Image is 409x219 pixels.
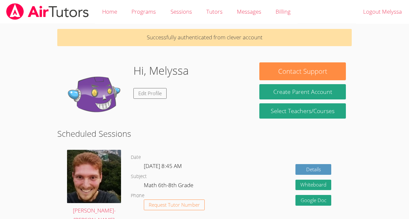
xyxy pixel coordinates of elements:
[63,62,128,127] img: default.png
[149,202,200,207] span: Request Tutor Number
[295,164,331,175] a: Details
[144,200,205,210] button: Request Tutor Number
[57,127,352,140] h2: Scheduled Sessions
[57,29,352,46] p: Successfully authenticated from clever account
[133,62,189,79] h1: Hi, Melyssa
[67,150,121,203] img: avatar.png
[144,162,182,170] span: [DATE] 8:45 AM
[295,180,331,190] button: Whiteboard
[295,195,331,206] a: Google Doc
[259,84,346,99] button: Create Parent Account
[6,3,89,20] img: airtutors_banner-c4298cdbf04f3fff15de1276eac7730deb9818008684d7c2e4769d2f7ddbe033.png
[131,192,144,200] dt: Phone
[259,103,346,119] a: Select Teachers/Courses
[133,88,167,99] a: Edit Profile
[131,173,147,181] dt: Subject
[131,153,141,161] dt: Date
[259,62,346,80] button: Contact Support
[237,8,261,15] span: Messages
[144,181,195,192] dd: Math 6th-8th Grade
